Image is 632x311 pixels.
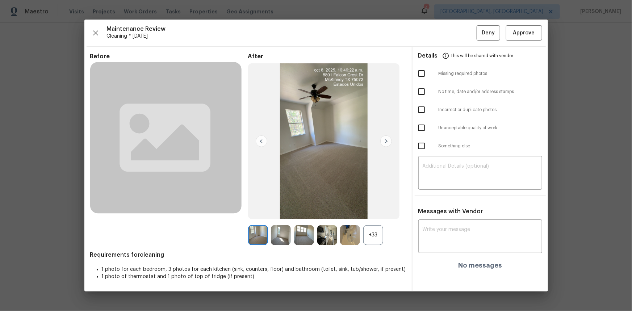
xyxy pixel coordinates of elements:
span: After [248,53,406,60]
span: Messages with Vendor [418,209,483,214]
img: left-chevron-button-url [256,135,267,147]
h4: No messages [458,262,502,269]
div: Missing required photos [413,64,548,83]
li: 1 photo for each bedroom, 3 photos for each kitchen (sink, counters, floor) and bathroom (toilet,... [102,266,406,273]
span: Maintenance Review [107,25,477,33]
span: Requirements for cleaning [90,251,406,259]
span: This will be shared with vendor [451,47,514,64]
button: Deny [477,25,500,41]
button: Approve [506,25,542,41]
span: Approve [513,29,535,38]
span: Unacceptable quality of work [439,125,542,131]
span: Cleaning * [DATE] [107,33,477,40]
span: Deny [482,29,495,38]
span: Something else [439,143,542,149]
div: Unacceptable quality of work [413,119,548,137]
li: 1 photo of thermostat and 1 photo of top of fridge (if present) [102,273,406,280]
span: No time, date and/or address stamps [439,89,542,95]
span: Incorrect or duplicate photos [439,107,542,113]
div: No time, date and/or address stamps [413,83,548,101]
span: Missing required photos [439,71,542,77]
div: Incorrect or duplicate photos [413,101,548,119]
div: Something else [413,137,548,155]
span: Before [90,53,248,60]
div: +33 [363,225,383,245]
span: Details [418,47,438,64]
img: right-chevron-button-url [380,135,392,147]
